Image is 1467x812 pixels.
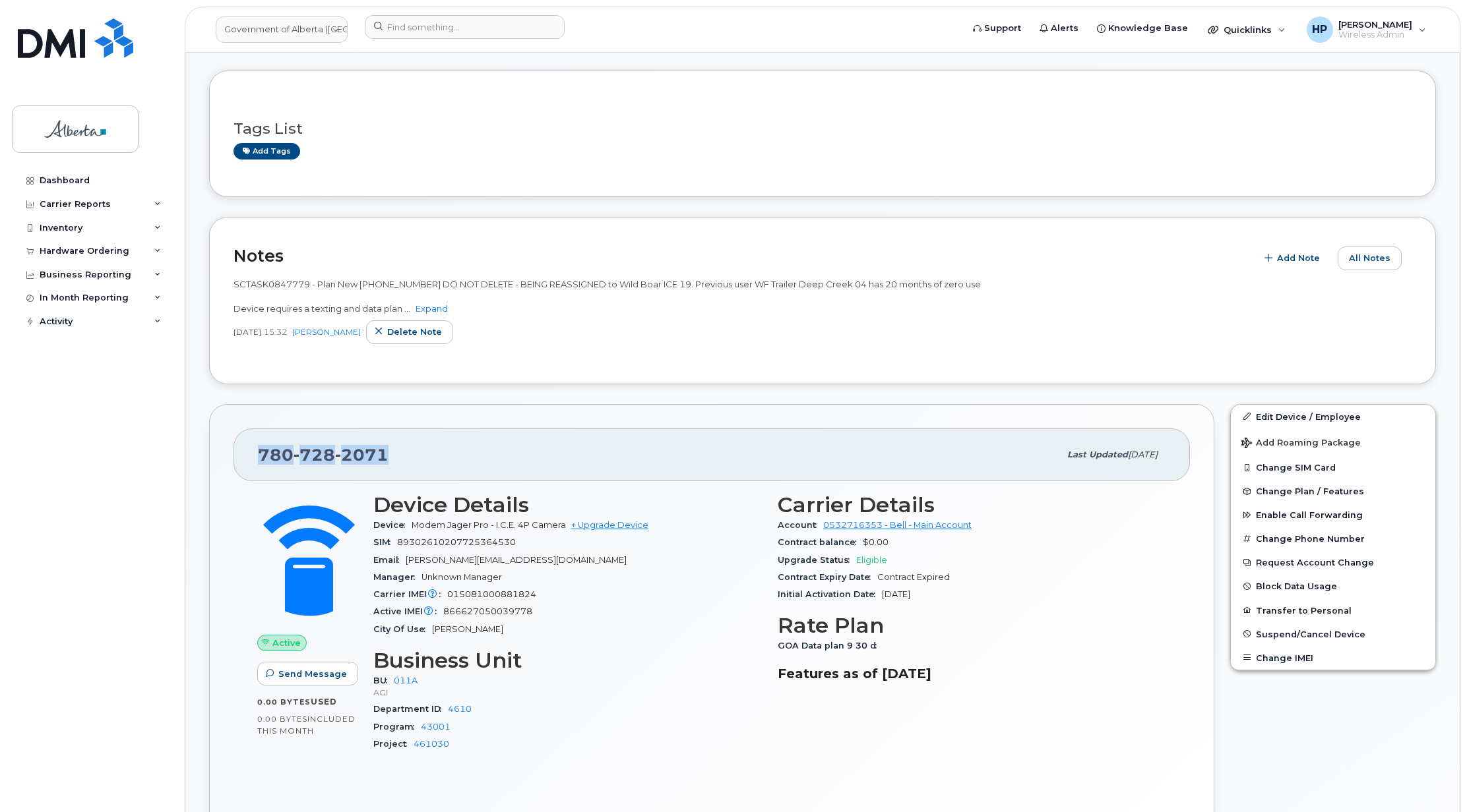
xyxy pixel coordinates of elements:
button: All Notes [1338,246,1402,270]
a: [PERSON_NAME] [292,327,361,337]
h3: Business Unit [373,649,762,672]
span: [PERSON_NAME][EMAIL_ADDRESS][DOMAIN_NAME] [406,555,627,565]
span: Active IMEI [373,606,443,616]
span: HP [1312,22,1327,38]
a: Add tags [234,143,300,159]
a: Knowledge Base [1088,15,1197,42]
a: Support [964,15,1030,42]
button: Change SIM Card [1231,455,1435,479]
span: Eligible [856,555,887,565]
span: Alerts [1051,22,1078,35]
h2: Notes [234,246,1249,266]
button: Add Roaming Package [1231,428,1435,455]
span: Contract balance [778,537,863,547]
span: Delete note [387,326,442,338]
button: Block Data Usage [1231,574,1435,598]
input: Find something... [365,15,565,39]
button: Change Plan / Features [1231,479,1435,503]
span: Support [984,22,1021,35]
span: Change Plan / Features [1256,486,1364,496]
span: 780 [258,445,389,465]
span: Contract Expired [877,572,950,582]
span: Send Message [278,668,347,680]
span: Upgrade Status [778,555,856,565]
h3: Features as of [DATE] [778,666,1166,681]
span: 728 [294,445,335,465]
span: SCTASK0847779 - Plan New [PHONE_NUMBER] DO NOT DELETE - BEING REASSIGNED to Wild Boar ICE 19. Pre... [234,279,981,314]
span: 2071 [335,445,389,465]
button: Transfer to Personal [1231,598,1435,622]
h3: Device Details [373,493,762,517]
span: Add Note [1277,252,1320,264]
span: SIM [373,537,397,547]
span: included this month [257,714,356,736]
p: AGI [373,687,762,698]
span: Carrier IMEI [373,589,447,599]
span: 15:32 [264,326,287,337]
span: 89302610207725364530 [397,537,516,547]
a: 011A [394,676,418,685]
span: Manager [373,572,421,582]
div: Himanshu Patel [1297,16,1435,43]
span: 0.00 Bytes [257,714,307,724]
a: 0532716353 - Bell - Main Account [823,520,972,530]
span: [DATE] [234,326,261,337]
button: Change IMEI [1231,646,1435,670]
button: Request Account Change [1231,550,1435,574]
span: Contract Expiry Date [778,572,877,582]
span: Account [778,520,823,530]
a: + Upgrade Device [571,520,648,530]
span: Last updated [1067,449,1128,459]
a: Expand [416,303,448,314]
span: Program [373,722,421,732]
span: Active [272,637,301,649]
span: GOA Data plan 9 30 d [778,641,883,651]
span: $0.00 [863,537,889,547]
span: Unknown Manager [421,572,502,582]
span: 0.00 Bytes [257,697,311,707]
span: All Notes [1349,252,1390,264]
h3: Carrier Details [778,493,1166,517]
a: Edit Device / Employee [1231,405,1435,428]
span: Project [373,739,414,749]
span: 866627050039778 [443,606,532,616]
span: Device [373,520,412,530]
span: Wireless Admin [1338,30,1412,40]
a: Alerts [1030,15,1088,42]
span: Modem Jager Pro - I.C.E. 4P Camera [412,520,566,530]
span: Add Roaming Package [1241,438,1361,450]
span: [DATE] [882,589,910,599]
span: Enable Call Forwarding [1256,510,1363,520]
button: Change Phone Number [1231,527,1435,550]
span: Department ID [373,704,448,714]
span: [PERSON_NAME] [1338,19,1412,30]
span: [DATE] [1128,449,1158,459]
button: Suspend/Cancel Device [1231,622,1435,646]
span: City Of Use [373,624,432,634]
a: 461030 [414,739,449,749]
span: Email [373,555,406,565]
span: BU [373,676,394,685]
span: 015081000881824 [447,589,536,599]
span: used [311,697,337,707]
a: 43001 [421,722,451,732]
span: Quicklinks [1224,24,1272,35]
span: [PERSON_NAME] [432,624,503,634]
h3: Tags List [234,121,1412,137]
span: Initial Activation Date [778,589,882,599]
a: 4610 [448,704,472,714]
span: Suspend/Cancel Device [1256,629,1365,639]
button: Add Note [1256,246,1331,270]
button: Delete note [366,320,453,344]
h3: Rate Plan [778,614,1166,637]
div: Quicklinks [1199,16,1295,43]
button: Send Message [257,662,358,685]
a: Government of Alberta (GOA) [216,16,348,43]
span: Knowledge Base [1108,22,1188,35]
button: Enable Call Forwarding [1231,503,1435,527]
